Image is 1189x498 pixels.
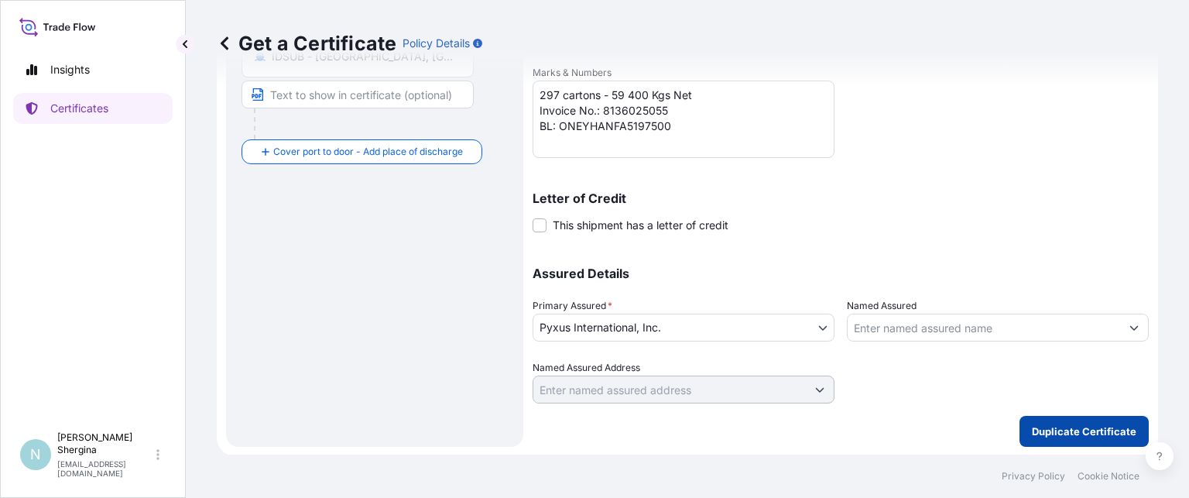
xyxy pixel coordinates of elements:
textarea: 297 cartons - 59 400 Kgs Net Invoice No.: 8136024794 BL: ONEYHANF92228500 [533,81,834,158]
button: Show suggestions [806,376,834,404]
a: Cookie Notice [1078,470,1139,483]
p: Policy Details [403,36,470,51]
p: Certificates [50,101,108,116]
button: Duplicate Certificate [1019,416,1149,447]
a: Privacy Policy [1002,470,1065,483]
span: Cover port to door - Add place of discharge [273,144,463,160]
p: Insights [50,62,90,77]
input: Assured Name [848,314,1120,342]
button: Pyxus International, Inc. [533,314,834,342]
span: N [30,447,41,462]
p: [PERSON_NAME] Shergina [57,431,153,456]
button: Cover port to door - Add place of discharge [242,139,482,164]
p: Duplicate Certificate [1032,424,1136,439]
span: Primary Assured [533,298,612,314]
a: Certificates [13,93,173,124]
span: Pyxus International, Inc. [540,320,661,335]
input: Named Assured Address [533,376,806,404]
span: This shipment has a letter of credit [553,218,728,233]
input: Text to appear on certificate [242,81,474,108]
p: Get a Certificate [217,31,396,56]
label: Named Assured [847,298,917,314]
label: Named Assured Address [533,360,640,376]
a: Insights [13,54,173,85]
p: [EMAIL_ADDRESS][DOMAIN_NAME] [57,459,153,478]
p: Assured Details [533,267,1149,280]
button: Show suggestions [1120,314,1148,342]
p: Letter of Credit [533,192,1149,204]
